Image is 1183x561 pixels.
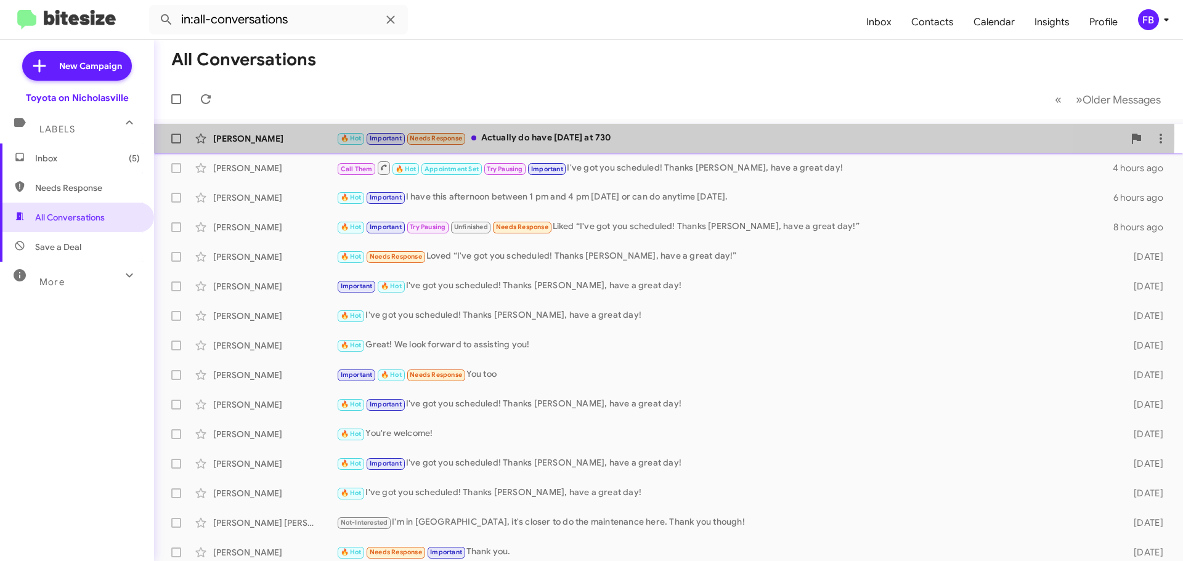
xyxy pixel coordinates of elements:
div: I've got you scheduled! Thanks [PERSON_NAME], have a great day! [336,397,1114,411]
span: Unfinished [454,223,488,231]
div: [DATE] [1114,458,1173,470]
div: [PERSON_NAME] [213,398,336,411]
span: All Conversations [35,211,105,224]
div: [DATE] [1114,310,1173,322]
span: Needs Response [35,182,140,194]
div: I've got you scheduled! Thanks [PERSON_NAME], have a great day! [336,160,1113,176]
div: [PERSON_NAME] [213,310,336,322]
div: [PERSON_NAME] [213,428,336,440]
div: [PERSON_NAME] [PERSON_NAME] [213,517,336,529]
div: 8 hours ago [1113,221,1173,233]
button: FB [1128,9,1169,30]
div: I've got you scheduled! Thanks [PERSON_NAME], have a great day! [336,456,1114,470]
div: 4 hours ago [1113,162,1173,174]
div: Thank you. [336,545,1114,559]
nav: Page navigation example [1048,87,1168,112]
div: Actually do have [DATE] at 730 [336,131,1124,145]
span: Not-Interested [341,519,388,527]
span: 🔥 Hot [381,371,402,379]
div: You're welcome! [336,427,1114,441]
div: [PERSON_NAME] [213,458,336,470]
div: [DATE] [1114,517,1173,529]
div: [DATE] [1114,398,1173,411]
span: 🔥 Hot [341,134,362,142]
span: Important [341,282,373,290]
span: 🔥 Hot [341,193,362,201]
div: Toyota on Nicholasville [26,92,129,104]
span: Needs Response [370,548,422,556]
span: 🔥 Hot [341,430,362,438]
span: Important [370,223,402,231]
span: 🔥 Hot [341,223,362,231]
div: Liked “I've got you scheduled! Thanks [PERSON_NAME], have a great day!” [336,220,1113,234]
div: [PERSON_NAME] [213,280,336,293]
span: (5) [129,152,140,164]
span: » [1076,92,1083,107]
span: 🔥 Hot [341,459,362,467]
div: You too [336,368,1114,382]
div: [DATE] [1114,280,1173,293]
div: FB [1138,9,1159,30]
span: Important [370,400,402,408]
div: [PERSON_NAME] [213,487,336,499]
div: [PERSON_NAME] [213,339,336,352]
span: Try Pausing [410,223,445,231]
span: 🔥 Hot [396,165,417,173]
div: [PERSON_NAME] [213,251,336,263]
div: [DATE] [1114,428,1173,440]
span: Needs Response [496,223,548,231]
span: New Campaign [59,60,122,72]
button: Next [1068,87,1168,112]
span: Call Them [341,165,373,173]
span: 🔥 Hot [341,400,362,408]
a: Calendar [964,4,1025,40]
span: More [39,276,65,288]
div: [PERSON_NAME] [213,369,336,381]
div: [DATE] [1114,339,1173,352]
div: [PERSON_NAME] [213,546,336,559]
span: Labels [39,124,75,135]
div: I've got you scheduled! Thanks [PERSON_NAME], have a great day! [336,309,1114,323]
span: Appointment Set [425,165,479,173]
div: I'm in [GEOGRAPHIC_DATA], it's closer to do the maintenance here. Thank you though! [336,515,1114,530]
div: [PERSON_NAME] [213,162,336,174]
span: Older Messages [1083,93,1161,107]
div: [PERSON_NAME] [213,192,336,204]
a: Inbox [856,4,901,40]
div: [DATE] [1114,369,1173,381]
div: [PERSON_NAME] [213,221,336,233]
div: I have this afternoon between 1 pm and 4 pm [DATE] or can do anytime [DATE]. [336,190,1113,204]
span: 🔥 Hot [341,312,362,320]
span: Save a Deal [35,241,81,253]
span: Important [341,371,373,379]
a: New Campaign [22,51,132,81]
span: Inbox [35,152,140,164]
button: Previous [1047,87,1069,112]
span: « [1055,92,1062,107]
span: Needs Response [410,371,462,379]
span: 🔥 Hot [341,489,362,497]
a: Contacts [901,4,964,40]
h1: All Conversations [171,50,316,70]
div: [PERSON_NAME] [213,132,336,145]
span: Profile [1079,4,1128,40]
span: Important [370,459,402,467]
div: I've got you scheduled! Thanks [PERSON_NAME], have a great day! [336,486,1114,500]
span: 🔥 Hot [341,548,362,556]
span: Important [370,193,402,201]
div: [DATE] [1114,487,1173,499]
span: Needs Response [410,134,462,142]
span: 🔥 Hot [341,252,362,260]
div: Great! We look forward to assisting you! [336,338,1114,352]
div: 6 hours ago [1113,192,1173,204]
span: Important [370,134,402,142]
span: 🔥 Hot [381,282,402,290]
span: 🔥 Hot [341,341,362,349]
span: Important [430,548,462,556]
div: [DATE] [1114,251,1173,263]
a: Insights [1025,4,1079,40]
